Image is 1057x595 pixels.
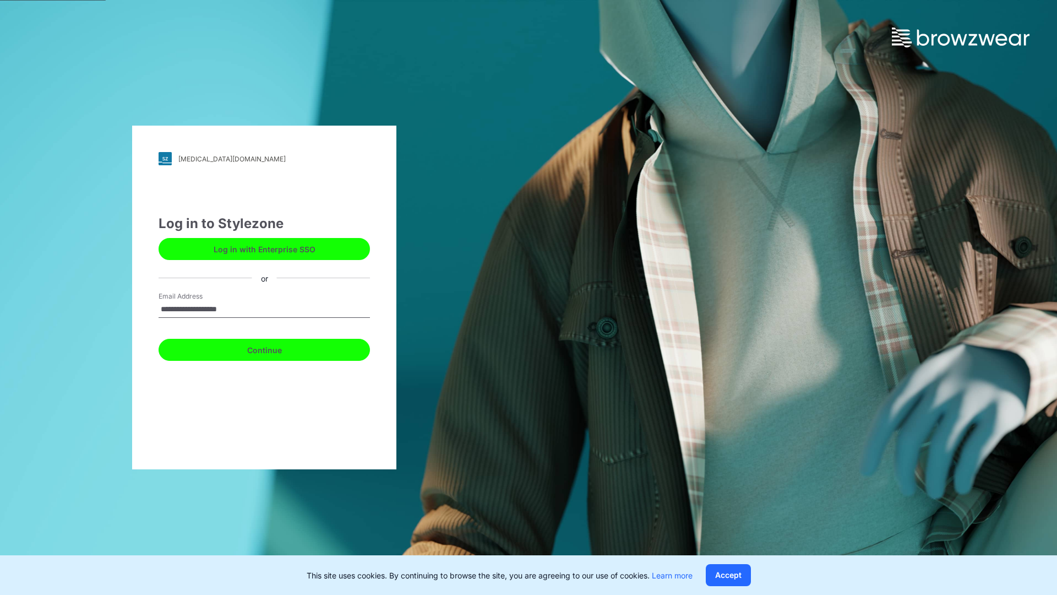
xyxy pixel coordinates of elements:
button: Accept [706,564,751,586]
button: Log in with Enterprise SSO [159,238,370,260]
button: Continue [159,339,370,361]
div: [MEDICAL_DATA][DOMAIN_NAME] [178,155,286,163]
img: svg+xml;base64,PHN2ZyB3aWR0aD0iMjgiIGhlaWdodD0iMjgiIHZpZXdCb3g9IjAgMCAyOCAyOCIgZmlsbD0ibm9uZSIgeG... [159,152,172,165]
a: [MEDICAL_DATA][DOMAIN_NAME] [159,152,370,165]
p: This site uses cookies. By continuing to browse the site, you are agreeing to our use of cookies. [307,570,693,581]
a: Learn more [652,571,693,580]
img: browzwear-logo.73288ffb.svg [892,28,1029,47]
div: Log in to Stylezone [159,214,370,234]
label: Email Address [159,291,236,301]
div: or [252,272,277,284]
